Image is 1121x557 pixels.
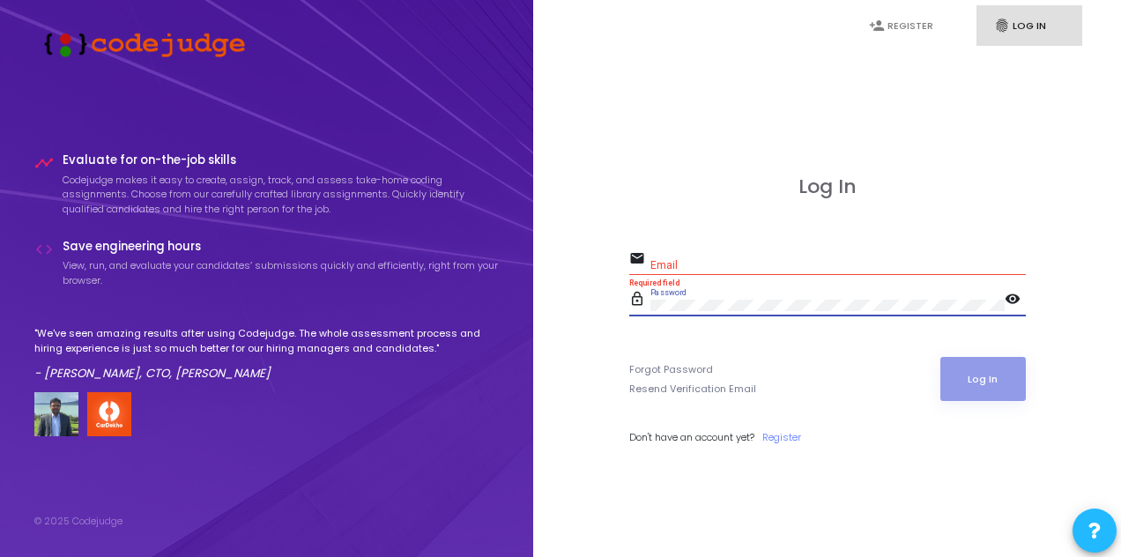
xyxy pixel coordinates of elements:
[87,392,131,436] img: company-logo
[940,357,1026,401] button: Log In
[34,514,122,529] div: © 2025 Codejudge
[34,392,78,436] img: user image
[34,240,54,259] i: code
[629,278,679,287] strong: Required field
[869,18,885,33] i: person_add
[34,326,500,355] p: "We've seen amazing results after using Codejudge. The whole assessment process and hiring experi...
[994,18,1010,33] i: fingerprint
[34,365,271,382] em: - [PERSON_NAME], CTO, [PERSON_NAME]
[34,153,54,173] i: timeline
[63,258,500,287] p: View, run, and evaluate your candidates’ submissions quickly and efficiently, right from your bro...
[63,173,500,217] p: Codejudge makes it easy to create, assign, track, and assess take-home coding assignments. Choose...
[851,5,957,47] a: person_addRegister
[63,240,500,254] h4: Save engineering hours
[629,382,756,397] a: Resend Verification Email
[629,430,754,444] span: Don't have an account yet?
[629,249,650,271] mat-icon: email
[762,430,801,445] a: Register
[629,362,713,377] a: Forgot Password
[650,259,1026,271] input: Email
[629,290,650,311] mat-icon: lock_outline
[629,175,1026,198] h3: Log In
[63,153,500,167] h4: Evaluate for on-the-job skills
[976,5,1082,47] a: fingerprintLog In
[1005,290,1026,311] mat-icon: visibility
